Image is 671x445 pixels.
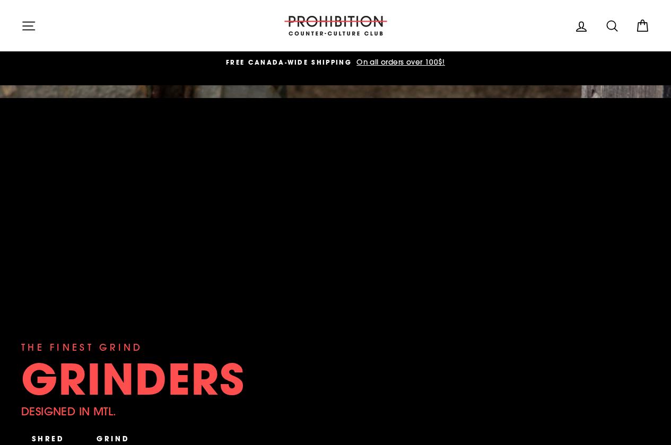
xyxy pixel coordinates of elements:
[24,57,647,68] a: FREE CANADA-WIDE SHIPPING On all orders over 100$!
[226,58,352,67] span: FREE CANADA-WIDE SHIPPING
[283,16,389,35] img: PROHIBITION COUNTER-CULTURE CLUB
[21,358,245,400] div: GRINDERS
[21,403,116,420] div: DESIGNED IN MTL.
[21,340,143,355] div: THE FINEST GRIND
[354,57,445,67] span: On all orders over 100$!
